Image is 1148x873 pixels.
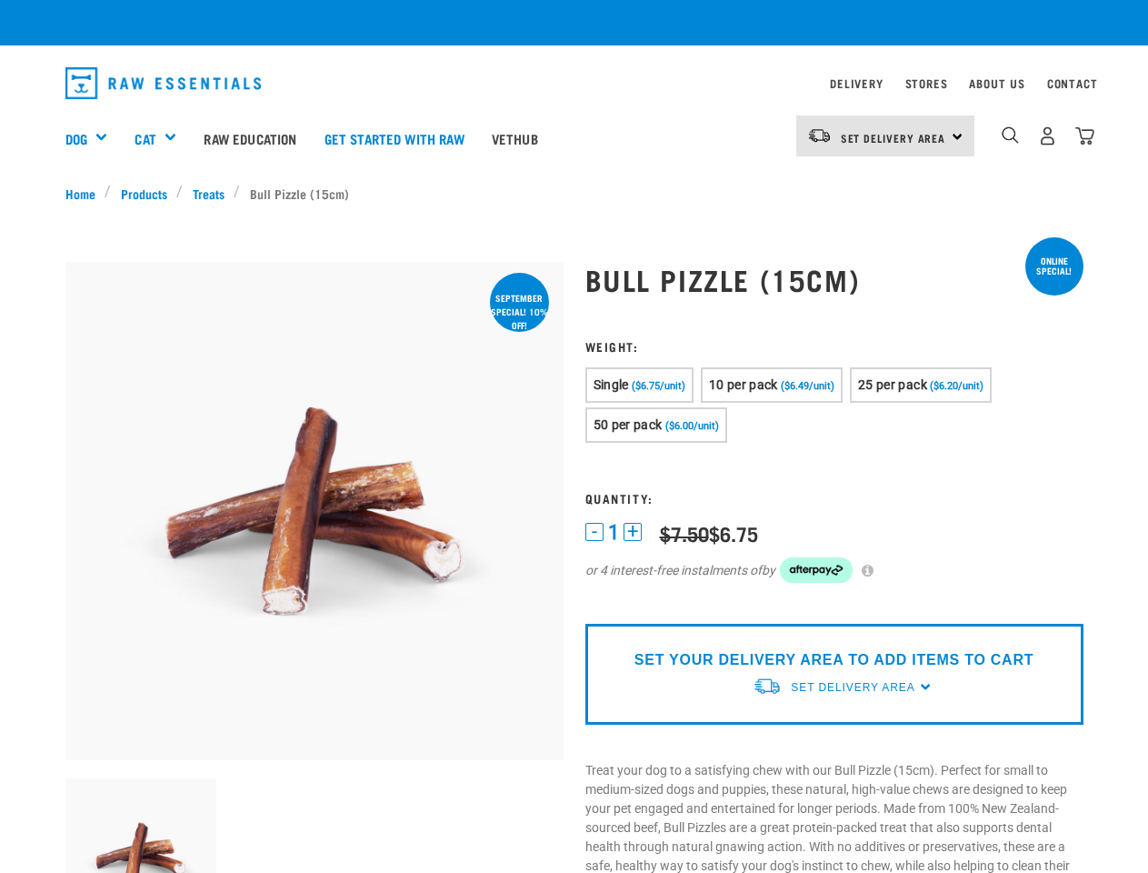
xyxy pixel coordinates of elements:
[65,184,1083,203] nav: breadcrumbs
[830,80,883,86] a: Delivery
[634,649,1033,671] p: SET YOUR DELIVERY AREA TO ADD ITEMS TO CART
[660,522,758,545] div: $6.75
[585,523,604,541] button: -
[51,60,1098,106] nav: dropdown navigation
[585,339,1083,353] h3: Weight:
[585,407,727,443] button: 50 per pack ($6.00/unit)
[780,557,853,583] img: Afterpay
[709,377,778,392] span: 10 per pack
[585,557,1083,583] div: or 4 interest-free instalments of by
[1002,126,1019,144] img: home-icon-1@2x.png
[594,417,663,432] span: 50 per pack
[65,262,564,760] img: Bull Pizzle
[660,527,709,538] strike: $7.50
[807,127,832,144] img: van-moving.png
[632,380,685,392] span: ($6.75/unit)
[850,367,992,403] button: 25 per pack ($6.20/unit)
[65,128,87,149] a: Dog
[969,80,1024,86] a: About Us
[478,102,552,175] a: Vethub
[585,263,1083,296] h1: Bull Pizzle (15cm)
[841,135,946,141] span: Set Delivery Area
[905,80,948,86] a: Stores
[585,491,1083,505] h3: Quantity:
[781,380,834,392] span: ($6.49/unit)
[111,184,176,203] a: Products
[608,523,619,542] span: 1
[65,67,262,99] img: Raw Essentials Logo
[190,102,310,175] a: Raw Education
[665,420,719,432] span: ($6.00/unit)
[65,184,105,203] a: Home
[311,102,478,175] a: Get started with Raw
[135,128,155,149] a: Cat
[585,367,694,403] button: Single ($6.75/unit)
[1038,126,1057,145] img: user.png
[594,377,629,392] span: Single
[791,681,914,694] span: Set Delivery Area
[930,380,983,392] span: ($6.20/unit)
[624,523,642,541] button: +
[1075,126,1094,145] img: home-icon@2x.png
[753,677,782,696] img: van-moving.png
[183,184,234,203] a: Treats
[701,367,843,403] button: 10 per pack ($6.49/unit)
[1047,80,1098,86] a: Contact
[858,377,927,392] span: 25 per pack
